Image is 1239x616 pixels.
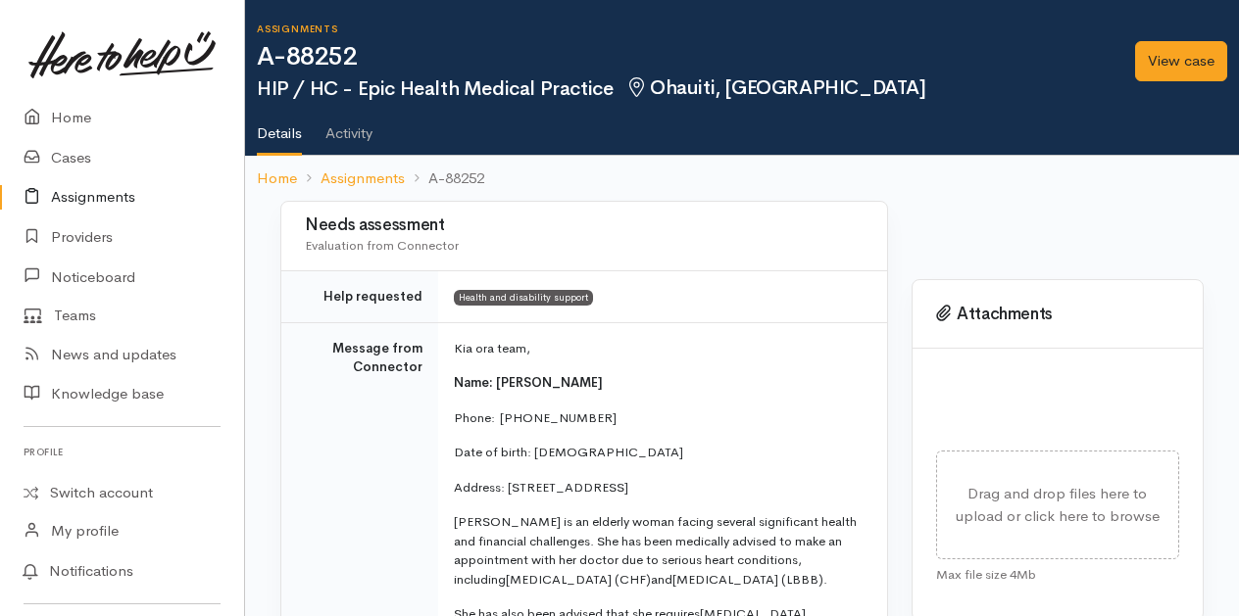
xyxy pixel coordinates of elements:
[321,167,405,190] a: Assignments
[257,24,1123,34] h6: Assignments
[257,43,1123,71] h1: A-88252
[24,439,221,465] h6: Profile
[454,339,864,358] p: Kia ora team,
[672,571,823,588] span: [MEDICAL_DATA] (LBBB)
[956,484,1160,525] span: Drag and drop files here to upload or click here to browse
[454,290,593,306] span: Health and disability support
[257,99,302,156] a: Details
[405,167,484,190] li: A-88252
[305,237,459,254] span: Evaluation from Connector
[325,99,372,154] a: Activity
[257,167,297,190] a: Home
[245,156,1239,202] nav: breadcrumb
[454,478,864,498] p: Address: [STREET_ADDRESS]
[281,271,438,323] td: Help requested
[936,559,1179,585] div: Max file size 4Mb
[624,75,925,100] span: Ohauiti, [GEOGRAPHIC_DATA]
[257,77,1123,100] h2: HIP / HC - Epic Health Medical Practice
[305,216,864,235] h3: Needs assessment
[454,443,864,462] p: Date of birth: [DEMOGRAPHIC_DATA]
[936,305,1179,324] h3: Attachments
[454,374,603,391] span: Name: [PERSON_NAME]
[454,408,864,428] p: Phone: [PHONE_NUMBER]
[1135,41,1227,81] a: View case
[506,571,651,588] span: [MEDICAL_DATA] (CHF)
[454,512,864,589] p: [PERSON_NAME] is an elderly woman facing several significant health and financial challenges. She...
